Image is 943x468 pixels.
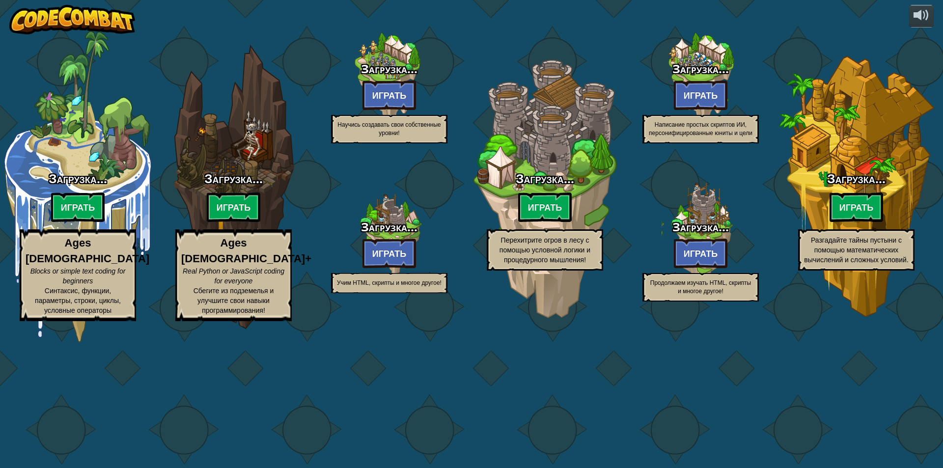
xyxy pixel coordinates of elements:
[9,5,135,34] img: CodeCombat - Learn how to code by playing a game
[361,219,417,235] span: Загрузка...
[183,267,284,285] span: Real Python or JavaScript coding for everyone
[311,158,467,314] div: Complete previous world to unlock
[672,219,729,235] span: Загрузка...
[35,287,121,314] span: Синтаксис, функции, параметры, строки, циклы, условные операторы
[516,169,574,187] span: Загрузка...
[518,193,572,222] btn: Играть
[827,169,886,187] span: Загрузка...
[672,60,729,77] span: Загрузка...
[499,236,590,264] span: Перехитрите огров в лесу с помощью условной логики и процедурного мышления!
[778,31,934,342] div: Complete previous world to unlock
[362,239,416,268] btn: Играть
[181,237,311,264] strong: Ages [DEMOGRAPHIC_DATA]+
[649,121,752,137] span: Написание простых скриптов ИИ, персонифицированные юниты и цели
[674,81,728,110] btn: Играть
[207,193,261,222] btn: Играть
[650,279,751,295] span: Продолжаем изучать HTML, скрипты и многое другое!
[51,193,105,222] btn: Играть
[674,239,728,268] btn: Играть
[362,81,416,110] btn: Играть
[337,121,441,137] span: Научись создавать свои собственные уровни!
[337,279,442,286] span: Учим HTML, скрипты и многое другое!
[204,169,263,187] span: Загрузка...
[26,237,149,264] strong: Ages [DEMOGRAPHIC_DATA]
[49,169,107,187] span: Загрузка...
[194,287,274,314] span: Сбегите из подземелья и улучшите свои навыки программирования!
[361,60,417,77] span: Загрузка...
[909,5,934,28] button: Регулировать громкость
[830,193,884,222] btn: Играть
[623,158,778,314] div: Complete previous world to unlock
[804,236,908,264] span: Разгадайте тайны пустыни с помощью математических вычислений и сложных условий.
[156,31,311,342] div: Complete previous world to unlock
[467,31,623,342] div: Complete previous world to unlock
[30,267,126,285] span: Blocks or simple text coding for beginners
